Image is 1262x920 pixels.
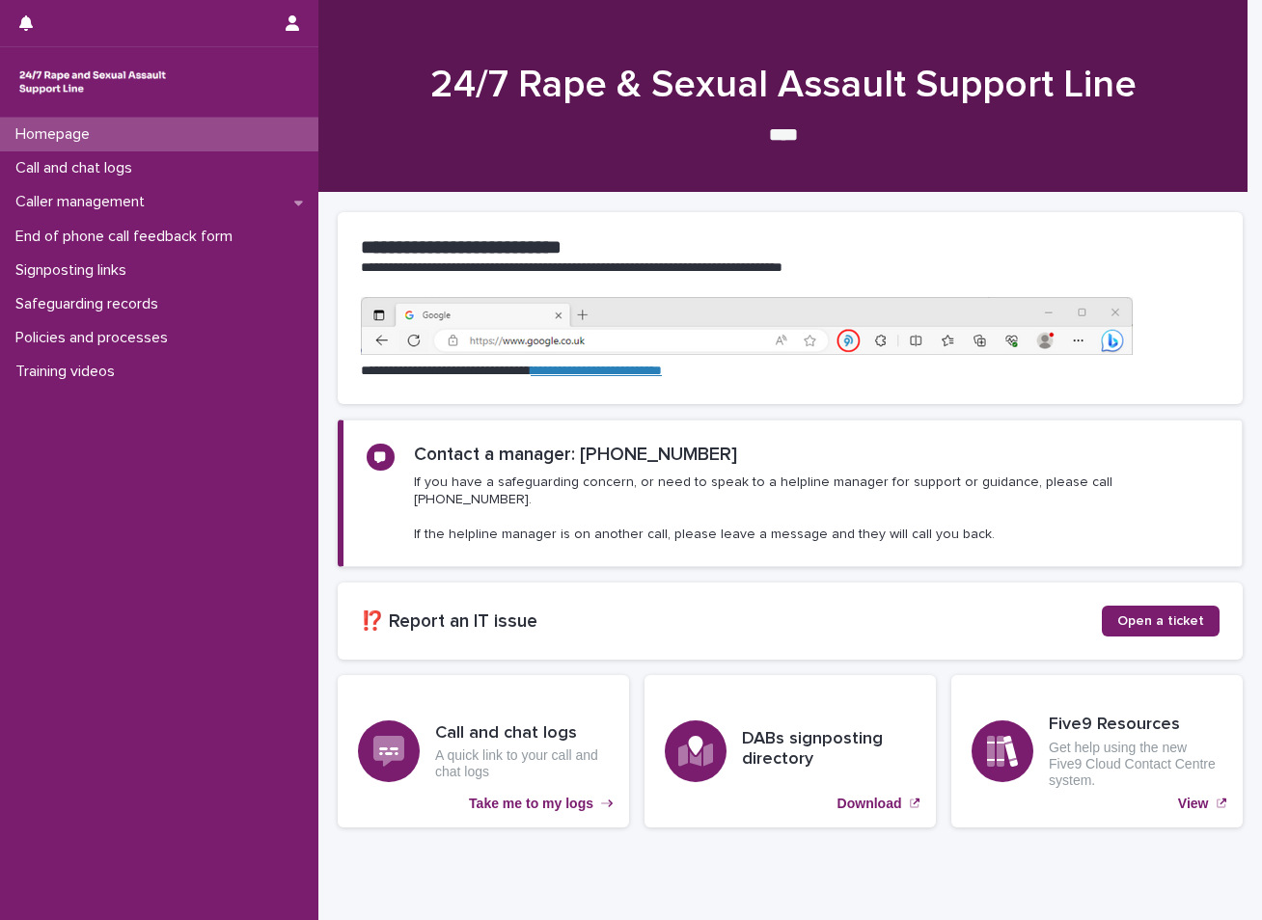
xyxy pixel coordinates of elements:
p: View [1178,796,1209,812]
h3: Five9 Resources [1049,715,1222,736]
img: https%3A%2F%2Fcdn.document360.io%2F0deca9d6-0dac-4e56-9e8f-8d9979bfce0e%2FImages%2FDocumentation%... [361,297,1133,355]
p: Download [837,796,902,812]
p: A quick link to your call and chat logs [435,747,609,780]
p: Policies and processes [8,329,183,347]
span: Open a ticket [1117,614,1204,628]
p: Take me to my logs [469,796,593,812]
p: Signposting links [8,261,142,280]
p: Safeguarding records [8,295,174,313]
a: Download [645,675,936,827]
p: Homepage [8,125,105,144]
h2: Contact a manager: [PHONE_NUMBER] [414,444,737,466]
p: Caller management [8,193,160,211]
img: rhQMoQhaT3yELyF149Cw [15,63,170,101]
h2: ⁉️ Report an IT issue [361,610,1102,633]
h3: DABs signposting directory [742,729,916,771]
p: Training videos [8,363,130,381]
a: View [951,675,1243,827]
h3: Call and chat logs [435,723,609,744]
p: Get help using the new Five9 Cloud Contact Centre system. [1049,740,1222,788]
a: Take me to my logs [338,675,629,827]
p: Call and chat logs [8,159,148,177]
p: If you have a safeguarding concern, or need to speak to a helpline manager for support or guidanc... [414,474,1219,544]
a: Open a ticket [1102,606,1220,636]
h1: 24/7 Rape & Sexual Assault Support Line [338,62,1228,108]
p: End of phone call feedback form [8,228,248,246]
